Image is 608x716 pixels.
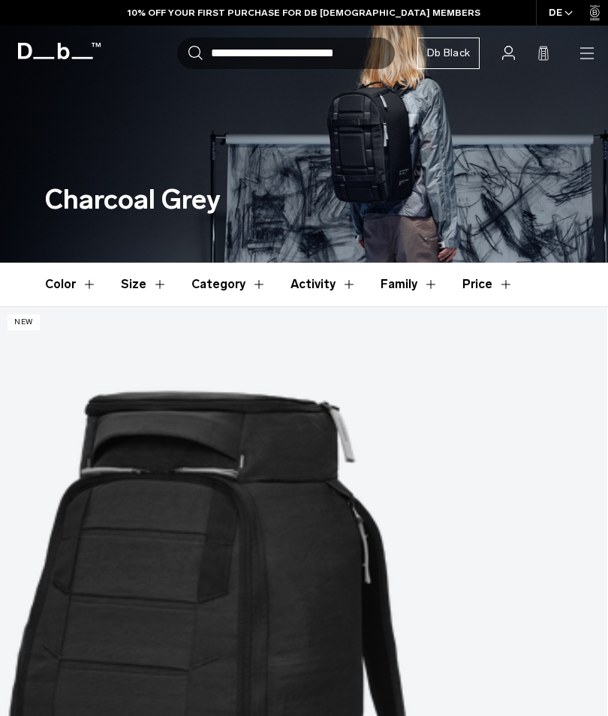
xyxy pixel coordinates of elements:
button: Toggle Filter [191,263,266,306]
a: Db Black [417,38,480,69]
button: Toggle Price [462,263,513,306]
p: New [8,314,40,330]
button: Toggle Filter [45,263,97,306]
button: Toggle Filter [381,263,438,306]
a: 10% OFF YOUR FIRST PURCHASE FOR DB [DEMOGRAPHIC_DATA] MEMBERS [128,6,480,20]
h1: Charcoal Grey [45,185,221,215]
button: Toggle Filter [290,263,357,306]
button: Toggle Filter [121,263,167,306]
